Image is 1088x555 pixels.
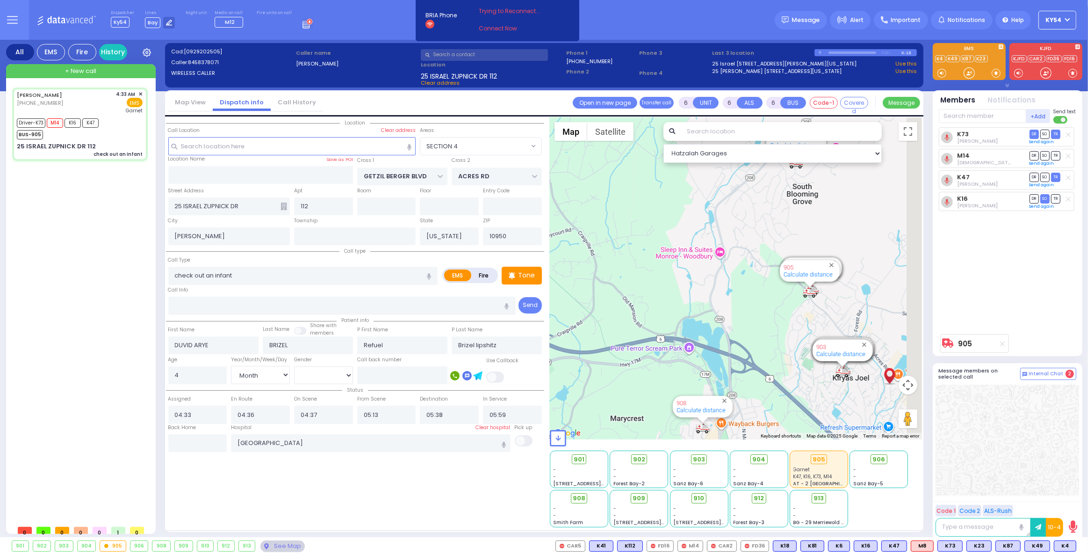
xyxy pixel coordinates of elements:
[574,455,584,464] span: 901
[793,505,796,512] span: -
[935,55,945,62] a: K4
[966,540,992,552] div: BLS
[560,544,564,548] img: red-radio-icon.svg
[693,97,719,109] button: UNIT
[1040,151,1050,160] span: SO
[78,541,96,551] div: 904
[37,44,65,60] div: EMS
[853,480,883,487] span: Sanz Bay-5
[94,151,143,158] div: check out an infant
[1030,151,1039,160] span: DR
[975,55,988,62] a: K23
[983,505,1013,517] button: ALS-Rush
[587,122,634,141] button: Show satellite imagery
[712,60,857,68] a: 25 Israel [STREET_ADDRESS][PERSON_NAME][US_STATE]
[854,540,878,552] div: BLS
[899,122,917,141] button: Toggle fullscreen view
[803,287,817,299] div: 905
[479,7,553,15] span: Trying to Reconnect...
[1029,371,1064,377] span: Internal Chat
[17,142,96,151] div: 25 ISRAEL ZUPNICK DR 112
[186,10,207,16] label: Night unit
[483,395,507,403] label: In Service
[1020,368,1076,380] button: Internal Chat 2
[901,49,917,56] div: K-18
[939,368,1020,380] h5: Message members on selected call
[850,16,864,24] span: Alert
[33,541,51,551] div: 902
[555,122,587,141] button: Show street map
[816,351,865,358] a: Calculate distance
[693,455,705,464] span: 903
[1051,173,1060,182] span: TR
[961,55,974,62] a: K87
[816,343,826,351] a: 903
[168,286,188,294] label: Call Info
[639,49,709,57] span: Phone 3
[12,541,29,551] div: 901
[519,297,542,314] button: Send
[552,427,583,439] a: Open this area in Google Maps (opens a new window)
[231,356,290,364] div: Year/Month/Week/Day
[966,540,992,552] div: K23
[554,512,556,519] span: -
[814,494,824,503] span: 913
[168,424,196,431] label: Back Home
[37,14,99,26] img: Logo
[589,540,613,552] div: BLS
[420,137,541,155] span: SECTION 4
[1030,194,1039,203] span: DR
[1024,540,1050,552] div: K49
[1051,151,1060,160] span: TR
[483,217,490,225] label: ZIP
[426,142,458,151] span: SECTION 4
[566,58,612,65] label: [PHONE_NUMBER]
[55,527,69,534] span: 0
[239,541,255,551] div: 913
[958,340,972,347] a: 905
[337,317,374,324] span: Patient info
[1024,540,1050,552] div: BLS
[633,494,645,503] span: 909
[673,512,676,519] span: -
[829,258,838,267] button: Close
[175,541,193,551] div: 909
[957,174,970,181] a: K47
[1053,115,1068,124] label: Turn off text
[682,544,686,548] img: red-radio-icon.svg
[677,407,726,414] a: Calculate distance
[782,16,789,23] img: message.svg
[613,473,616,480] span: -
[793,466,810,473] span: Garnet
[294,356,312,364] label: Gender
[171,48,293,56] label: Cad:
[639,69,709,77] span: Phone 4
[988,95,1036,106] button: Notifications
[263,326,289,333] label: Last Name
[1030,204,1054,209] a: Send again
[260,540,304,552] div: See map
[420,395,448,403] label: Destination
[613,519,702,526] span: [STREET_ADDRESS][PERSON_NAME]
[995,540,1021,552] div: BLS
[554,466,556,473] span: -
[784,271,833,278] a: Calculate distance
[872,455,885,464] span: 906
[800,540,824,552] div: BLS
[957,138,998,145] span: Pinchas Braun
[552,427,583,439] img: Google
[152,541,170,551] div: 908
[792,15,820,25] span: Message
[184,48,222,55] span: [0929202505]
[357,326,388,334] label: P First Name
[444,270,471,281] label: EMS
[881,358,898,386] div: DUVID ARYE BRIZEL
[326,156,353,163] label: Save as POI
[895,67,917,75] a: Use this
[948,16,985,24] span: Notifications
[745,544,749,548] img: red-radio-icon.svg
[853,466,856,473] span: -
[1026,109,1051,123] button: +Add
[617,540,643,552] div: K112
[883,97,920,109] button: Message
